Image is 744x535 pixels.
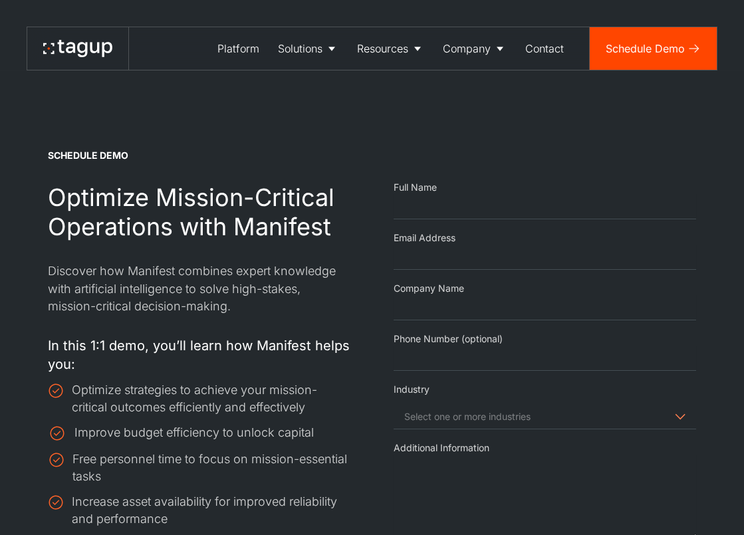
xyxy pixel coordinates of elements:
[48,149,128,162] div: SCHEDULE demo
[278,41,322,56] div: Solutions
[72,493,351,528] div: Increase asset availability for improved reliability and performance
[348,27,434,70] a: Resources
[72,451,350,485] div: Free personnel time to focus on mission-essential tasks
[394,332,697,346] div: Phone Number (optional)
[443,41,491,56] div: Company
[516,27,573,70] a: Contact
[434,27,516,70] a: Company
[74,424,314,441] div: Improve budget efficiency to unlock capital
[394,383,697,396] div: Industry
[72,381,351,416] div: Optimize strategies to achieve your mission-critical outcomes efficiently and effectively
[525,41,564,56] div: Contact
[394,441,697,455] div: Additional Information
[48,263,351,314] p: Discover how Manifest combines expert knowledge with artificial intelligence to solve high-stakes...
[606,41,685,56] div: Schedule Demo
[269,27,348,70] a: Solutions
[48,183,351,242] h2: Optimize Mission-Critical Operations with Manifest
[401,411,409,423] textarea: Search
[208,27,269,70] a: Platform
[590,27,717,70] a: Schedule Demo
[394,181,697,194] div: Full Name
[48,336,351,374] p: In this 1:1 demo, you’ll learn how Manifest helps you:
[217,41,259,56] div: Platform
[394,282,697,295] div: Company Name
[404,411,531,423] div: Select one or more industries
[394,231,697,245] div: Email Address
[357,41,408,56] div: Resources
